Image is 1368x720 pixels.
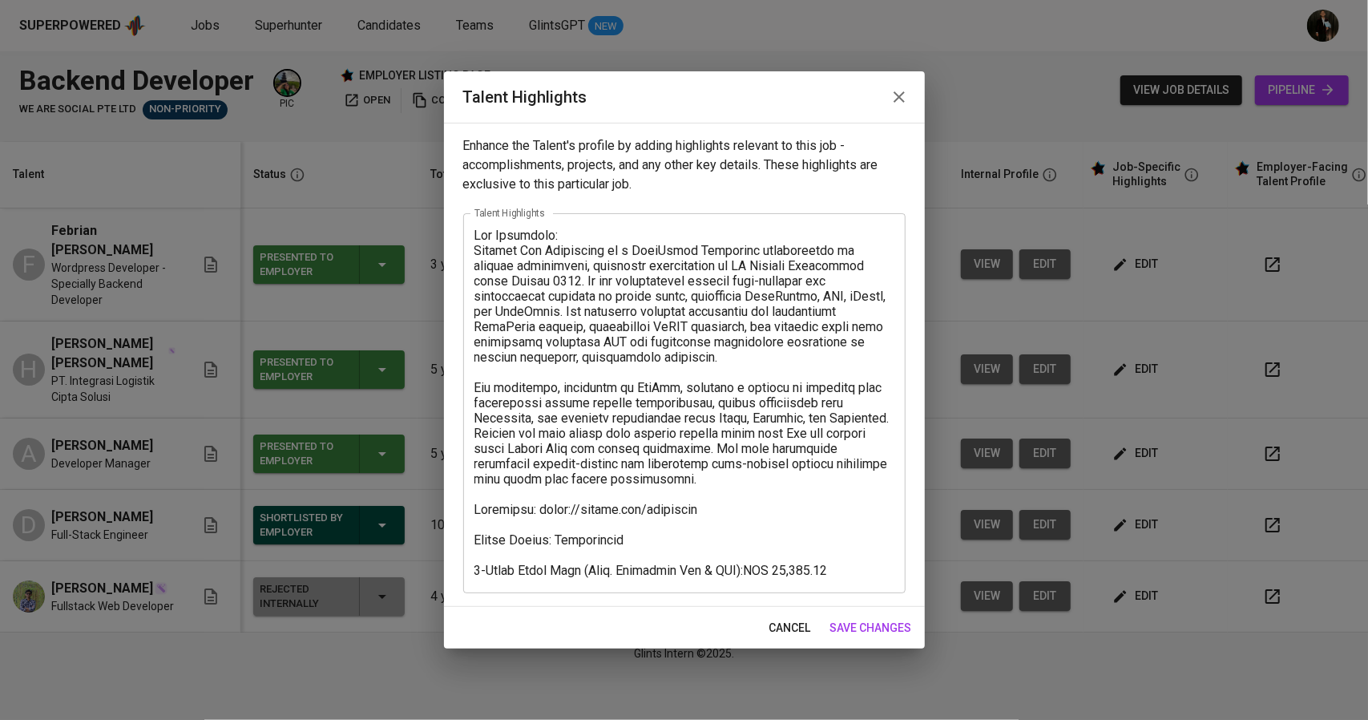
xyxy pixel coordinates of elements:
[769,618,811,638] span: cancel
[463,84,906,110] h2: Talent Highlights
[763,613,817,643] button: cancel
[474,228,894,578] textarea: Lor Ipsumdolo: Sitamet Con Adipiscing el s DoeiUsmod Temporinc utlaboreetdo ma aliquae adminimven...
[824,613,918,643] button: save changes
[463,136,906,194] p: Enhance the Talent's profile by adding highlights relevant to this job - accomplishments, project...
[830,618,912,638] span: save changes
